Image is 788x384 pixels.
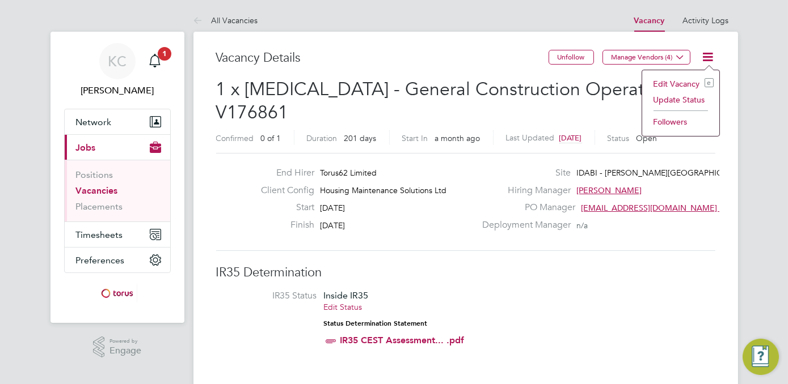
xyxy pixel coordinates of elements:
[252,219,314,231] label: Finish
[252,202,314,214] label: Start
[581,203,777,213] span: [EMAIL_ADDRESS][DOMAIN_NAME] working@toru…
[216,50,549,66] h3: Vacancy Details
[76,185,118,196] a: Vacancies
[576,168,749,178] span: IDABI - [PERSON_NAME][GEOGRAPHIC_DATA]
[93,336,141,358] a: Powered byEngage
[65,222,170,247] button: Timesheets
[320,220,345,231] span: [DATE]
[64,284,171,302] a: Go to home page
[109,346,141,356] span: Engage
[320,203,345,213] span: [DATE]
[50,32,184,323] nav: Main navigation
[216,133,254,143] label: Confirmed
[435,133,481,143] span: a month ago
[648,114,714,130] li: Followers
[320,168,377,178] span: Torus62 Limited
[65,248,170,272] button: Preferences
[65,160,170,221] div: Jobs
[65,135,170,160] button: Jobs
[324,302,363,312] a: Edit Status
[109,336,141,346] span: Powered by
[324,319,428,327] strong: Status Determination Statement
[475,219,571,231] label: Deployment Manager
[216,78,680,124] span: 1 x [MEDICAL_DATA] - General Construction Operative - V176861
[144,43,166,79] a: 1
[261,133,281,143] span: 0 of 1
[64,84,171,97] span: Karl Coleman
[76,255,125,266] span: Preferences
[252,185,314,197] label: Client Config
[76,142,96,153] span: Jobs
[344,133,377,143] span: 201 days
[608,133,630,143] label: Status
[576,220,588,231] span: n/a
[65,109,170,134] button: Network
[506,133,555,143] label: Last Updated
[705,78,714,87] i: e
[76,169,113,180] a: Positions
[158,47,171,61] span: 1
[634,16,665,25] a: Vacancy
[475,167,571,179] label: Site
[252,167,314,179] label: End Hirer
[475,185,571,197] label: Hiring Manager
[475,202,575,214] label: PO Manager
[320,185,446,195] span: Housing Maintenance Solutions Ltd
[549,50,594,65] button: Unfollow
[340,335,465,345] a: IR35 CEST Assessment... .pdf
[76,117,112,127] span: Network
[324,290,369,301] span: Inside IR35
[193,15,258,25] a: All Vacancies
[648,76,714,92] li: Edit Vacancy
[602,50,690,65] button: Manage Vendors (4)
[216,264,715,281] h3: IR35 Determination
[743,339,779,375] button: Engage Resource Center
[76,201,123,212] a: Placements
[637,133,658,143] span: Open
[576,185,642,195] span: [PERSON_NAME]
[97,284,137,302] img: torus-logo-retina.png
[64,43,171,97] a: KC[PERSON_NAME]
[559,133,582,143] span: [DATE]
[648,92,714,108] li: Update Status
[76,229,123,240] span: Timesheets
[683,15,729,25] a: Activity Logs
[307,133,338,143] label: Duration
[227,290,317,302] label: IR35 Status
[108,54,127,69] span: KC
[402,133,428,143] label: Start In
